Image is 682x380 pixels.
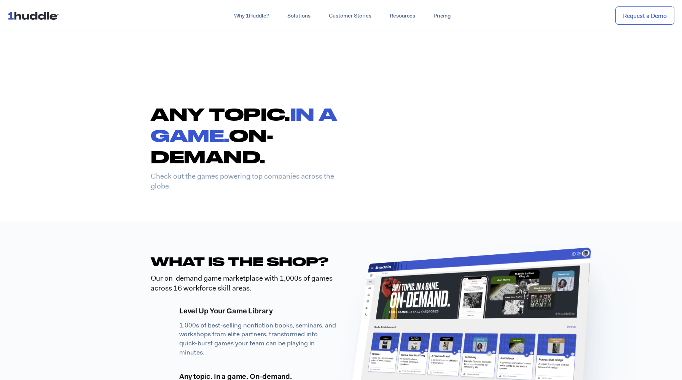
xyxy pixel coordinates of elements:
a: Pricing [424,9,460,23]
p: Check out the games powering top companies across the globe. [151,171,335,192]
a: Resources [381,9,424,23]
img: ... [8,8,62,23]
a: Customer Stories [320,9,381,23]
a: Why 1Huddle? [225,9,278,23]
a: Solutions [278,9,320,23]
h1: ANY TOPIC. ON-DEMAND. [151,104,341,168]
span: IN A GAME. [151,104,337,145]
p: 1,000s of best-selling nonfiction books, seminars, and workshops from elite partners, transformed... [179,321,337,357]
a: Request a Demo [615,6,674,25]
p: Our on-demand game marketplace with 1,000s of games across 16 workforce skill areas. [151,273,335,294]
h4: Level Up Your Game Library [179,307,337,317]
h2: What is The Shop? [151,254,341,270]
